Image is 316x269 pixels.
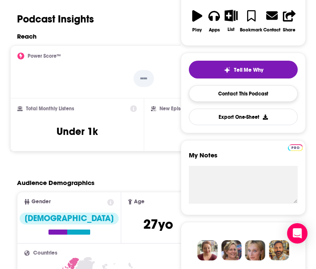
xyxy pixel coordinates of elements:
p: -- [134,70,154,87]
button: Bookmark [239,4,263,38]
div: Open Intercom Messenger [287,223,307,244]
img: Jules Profile [245,240,265,261]
button: Play [189,4,206,38]
a: Contact This Podcast [189,85,298,102]
div: Apps [209,27,220,33]
h2: Power Score™ [28,53,61,59]
span: Tell Me Why [234,67,263,73]
div: [DEMOGRAPHIC_DATA] [20,213,119,224]
h3: Under 1k [57,125,98,138]
span: 27 yo [143,216,173,233]
button: List [223,4,240,37]
label: My Notes [189,151,298,166]
div: Bookmark [240,27,262,33]
div: Play [192,27,202,33]
img: Podchaser Pro [288,144,303,151]
a: Contact [263,4,281,38]
button: tell me why sparkleTell Me Why [189,61,298,78]
button: Share [281,4,298,38]
img: Jon Profile [269,240,289,261]
img: tell me why sparkle [224,67,231,73]
img: Barbara Profile [221,240,242,261]
button: Export One-Sheet [189,109,298,125]
div: Contact [263,27,280,33]
a: Pro website [288,143,303,151]
h2: Audience Demographics [17,179,94,187]
button: Apps [206,4,223,38]
div: Share [283,27,296,33]
span: Gender [31,199,51,205]
span: Age [134,199,145,205]
img: Sydney Profile [197,240,218,261]
h1: Podcast Insights [17,13,94,25]
span: Countries [33,250,57,256]
div: List [228,27,234,32]
h2: Total Monthly Listens [26,106,74,112]
h2: New Episode Listens [159,106,206,112]
h2: Reach [17,32,37,40]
